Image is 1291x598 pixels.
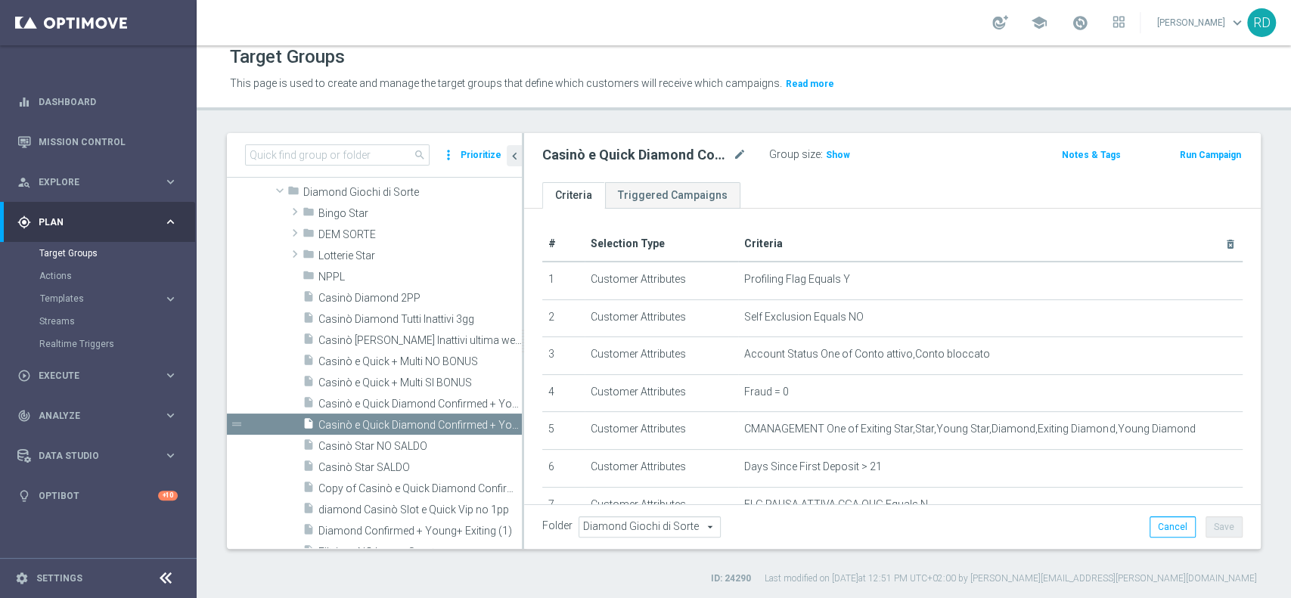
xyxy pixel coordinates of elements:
[303,206,315,223] i: folder
[39,178,163,187] span: Explore
[765,572,1257,585] label: Last modified on [DATE] at 12:51 PM UTC+02:00 by [PERSON_NAME][EMAIL_ADDRESS][PERSON_NAME][DOMAIN...
[303,290,315,308] i: insert_drive_file
[163,215,178,229] i: keyboard_arrow_right
[318,440,522,453] span: Casin&#xF2; Star NO SALDO
[17,369,163,383] div: Execute
[17,409,163,423] div: Analyze
[17,215,31,229] i: gps_fixed
[744,386,789,398] span: Fraud = 0
[303,269,315,287] i: folder
[585,337,739,375] td: Customer Attributes
[605,182,740,209] a: Triggered Campaigns
[303,523,315,541] i: insert_drive_file
[458,145,504,166] button: Prioritize
[542,337,585,375] td: 3
[17,490,178,502] button: lightbulb Optibot +10
[163,292,178,306] i: keyboard_arrow_right
[1060,147,1122,163] button: Notes & Tags
[542,262,585,299] td: 1
[303,396,315,414] i: insert_drive_file
[744,237,783,249] span: Criteria
[318,271,522,284] span: NPPL
[542,374,585,412] td: 4
[318,525,522,538] span: Diamond Confirmed &#x2B; Young&#x2B; Exiting (1)
[318,355,522,368] span: Casin&#xF2; e Quick &#x2B; Multi NO BONUS
[744,273,850,286] span: Profiling Flag Equals Y
[318,292,522,305] span: Casin&#xF2; Diamond 2PP
[39,293,178,305] button: Templates keyboard_arrow_right
[17,409,31,423] i: track_changes
[17,215,163,229] div: Plan
[40,294,163,303] div: Templates
[542,519,573,532] label: Folder
[542,299,585,337] td: 2
[39,122,178,162] a: Mission Control
[744,460,882,473] span: Days Since First Deposit > 21
[1247,8,1276,37] div: RD
[36,574,82,583] a: Settings
[318,313,522,326] span: Casin&#xF2; Diamond Tutti Inattivi 3gg
[39,265,195,287] div: Actions
[414,149,426,161] span: search
[303,417,315,435] i: insert_drive_file
[39,247,157,259] a: Target Groups
[303,333,315,350] i: insert_drive_file
[17,370,178,382] button: play_circle_outline Execute keyboard_arrow_right
[1229,14,1246,31] span: keyboard_arrow_down
[318,461,522,474] span: Casin&#xF2; Star SALDO
[163,408,178,423] i: keyboard_arrow_right
[318,482,522,495] span: Copy of Casin&#xF2; e Quick Diamond Confirmed &#x2B; Young&#x2B; Exiting
[303,460,315,477] i: insert_drive_file
[303,186,522,199] span: Diamond Giochi di Sorte
[318,334,522,347] span: Casin&#xF2; Diamond Tutti Inattivi ultima week
[39,338,157,350] a: Realtime Triggers
[585,412,739,450] td: Customer Attributes
[39,411,163,420] span: Analyze
[17,450,178,462] div: Data Studio keyboard_arrow_right
[17,216,178,228] div: gps_fixed Plan keyboard_arrow_right
[585,449,739,487] td: Customer Attributes
[585,227,739,262] th: Selection Type
[821,148,823,161] label: :
[15,572,29,585] i: settings
[318,249,522,262] span: Lotterie Star
[318,503,522,516] span: diamond Casin&#xF2; Slot e Quick Vip no 1pp
[39,476,158,516] a: Optibot
[318,398,522,411] span: Casin&#xF2; e Quick Diamond Confirmed &#x2B; Young&#x2B; Exiting
[163,175,178,189] i: keyboard_arrow_right
[318,546,522,559] span: Filtri per NO bonus Sport
[245,144,430,166] input: Quick find group or folder
[39,82,178,122] a: Dashboard
[542,146,730,164] h2: Casinò e Quick Diamond Confirmed + Young+ Exiting > 25 anni
[744,311,864,324] span: Self Exclusion Equals NO
[17,176,178,188] div: person_search Explore keyboard_arrow_right
[39,242,195,265] div: Target Groups
[769,148,821,161] label: Group size
[318,376,522,389] span: Casin&#xF2; e Quick &#x2B; Multi SI BONUS
[507,149,522,163] i: chevron_left
[441,144,456,166] i: more_vert
[17,410,178,422] button: track_changes Analyze keyboard_arrow_right
[17,175,163,189] div: Explore
[585,374,739,412] td: Customer Attributes
[303,311,315,329] i: insert_drive_file
[826,150,850,160] span: Show
[542,487,585,525] td: 7
[303,375,315,392] i: insert_drive_file
[163,448,178,463] i: keyboard_arrow_right
[230,46,345,68] h1: Target Groups
[17,95,31,109] i: equalizer
[230,77,782,89] span: This page is used to create and manage the target groups that define which customers will receive...
[303,544,315,562] i: insert_drive_file
[711,572,751,585] label: ID: 24290
[287,184,299,202] i: folder
[17,489,31,503] i: lightbulb
[542,412,585,450] td: 5
[39,218,163,227] span: Plan
[40,294,148,303] span: Templates
[733,146,746,164] i: mode_edit
[303,248,315,265] i: folder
